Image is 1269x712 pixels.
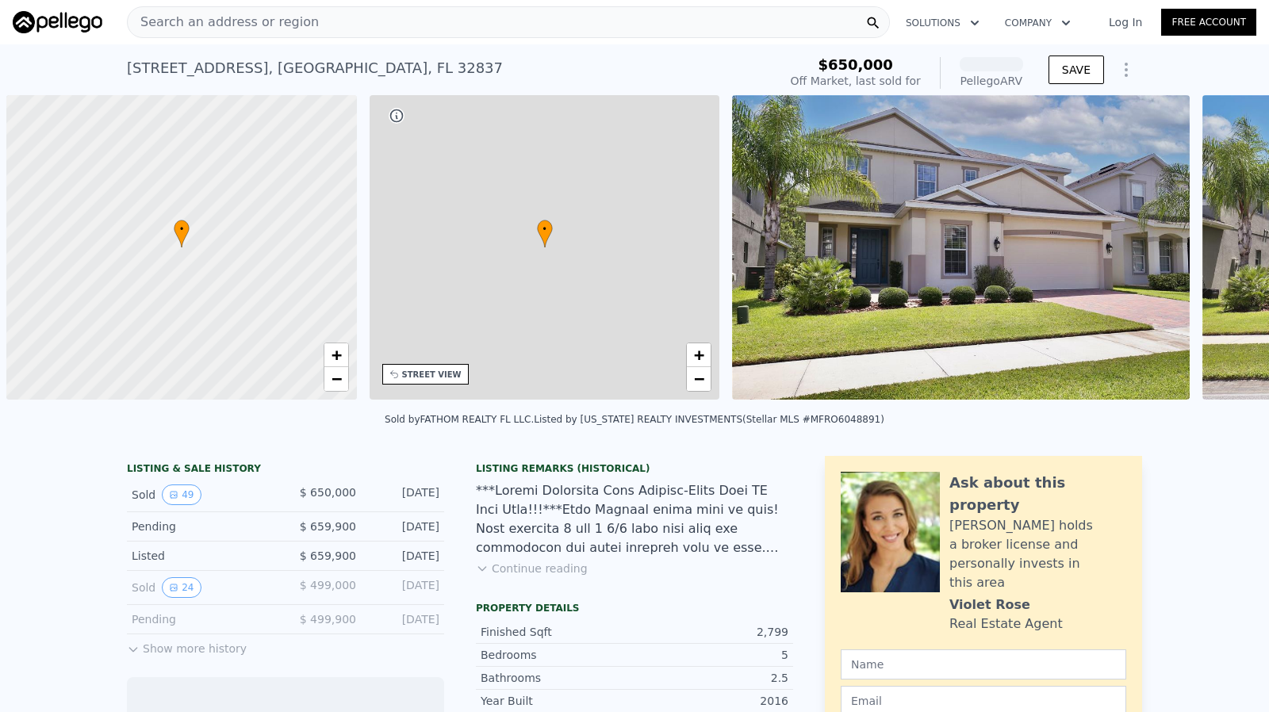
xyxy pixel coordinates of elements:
[369,519,439,534] div: [DATE]
[634,624,788,640] div: 2,799
[174,220,190,247] div: •
[127,57,503,79] div: [STREET_ADDRESS] , [GEOGRAPHIC_DATA] , FL 32837
[1090,14,1161,30] a: Log In
[300,549,356,562] span: $ 659,900
[127,634,247,656] button: Show more history
[132,484,273,505] div: Sold
[537,222,553,236] span: •
[476,602,793,614] div: Property details
[949,595,1030,614] div: Violet Rose
[300,579,356,591] span: $ 499,000
[949,472,1126,516] div: Ask about this property
[1110,54,1142,86] button: Show Options
[162,577,201,598] button: View historical data
[634,647,788,663] div: 5
[174,222,190,236] span: •
[481,693,634,709] div: Year Built
[132,611,273,627] div: Pending
[841,649,1126,679] input: Name
[162,484,201,505] button: View historical data
[132,577,273,598] div: Sold
[324,343,348,367] a: Zoom in
[960,73,1023,89] div: Pellego ARV
[369,548,439,564] div: [DATE]
[949,614,1063,634] div: Real Estate Agent
[634,670,788,686] div: 2.5
[369,577,439,598] div: [DATE]
[893,9,992,37] button: Solutions
[949,516,1126,592] div: [PERSON_NAME] holds a broker license and personally invests in this area
[127,462,444,478] div: LISTING & SALE HISTORY
[687,343,711,367] a: Zoom in
[634,693,788,709] div: 2016
[687,367,711,391] a: Zoom out
[537,220,553,247] div: •
[300,613,356,626] span: $ 499,900
[481,624,634,640] div: Finished Sqft
[534,414,884,425] div: Listed by [US_STATE] REALTY INVESTMENTS (Stellar MLS #MFRO6048891)
[481,647,634,663] div: Bedrooms
[324,367,348,391] a: Zoom out
[818,56,893,73] span: $650,000
[132,548,273,564] div: Listed
[476,481,793,557] div: ***Loremi Dolorsita Cons Adipisc-Elits Doei TE Inci Utla!!!***Etdo Magnaal enima mini ve quis! No...
[13,11,102,33] img: Pellego
[791,73,921,89] div: Off Market, last sold for
[1049,56,1104,84] button: SAVE
[128,13,319,32] span: Search an address or region
[1161,9,1256,36] a: Free Account
[331,345,341,365] span: +
[300,520,356,533] span: $ 659,900
[732,95,1190,400] img: Sale: 47482294 Parcel: 46674826
[132,519,273,534] div: Pending
[402,369,462,381] div: STREET VIEW
[369,611,439,627] div: [DATE]
[694,345,704,365] span: +
[481,670,634,686] div: Bathrooms
[992,9,1083,37] button: Company
[331,369,341,389] span: −
[694,369,704,389] span: −
[476,561,588,576] button: Continue reading
[385,414,534,425] div: Sold by FATHOM REALTY FL LLC .
[369,484,439,505] div: [DATE]
[476,462,793,475] div: Listing Remarks (Historical)
[300,486,356,499] span: $ 650,000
